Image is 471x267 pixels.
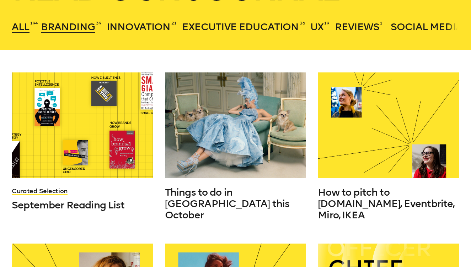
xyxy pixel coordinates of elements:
[12,200,153,211] a: September Reading List
[12,21,29,33] span: All
[310,21,323,33] span: UX
[165,187,306,221] a: Things to do in [GEOGRAPHIC_DATA] this October
[12,199,125,211] span: September Reading List
[300,20,305,26] sup: 36
[324,20,329,26] sup: 19
[318,186,454,221] span: How to pitch to [DOMAIN_NAME], Eventbrite, Miro, IKEA
[96,20,101,26] sup: 39
[41,21,95,33] span: Branding
[182,21,299,33] span: Executive Education
[165,186,290,221] span: Things to do in [GEOGRAPHIC_DATA] this October
[380,20,382,26] sup: 1
[171,20,177,26] sup: 21
[318,187,459,221] a: How to pitch to [DOMAIN_NAME], Eventbrite, Miro, IKEA
[12,187,68,195] a: Curated Selection
[335,21,379,33] span: Reviews
[107,21,171,33] span: Innovation
[30,20,38,26] sup: 194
